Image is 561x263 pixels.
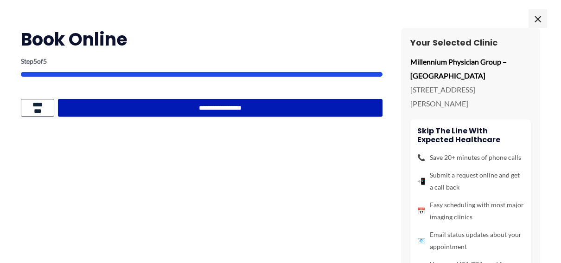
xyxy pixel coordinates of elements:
li: Save 20+ minutes of phone calls [417,151,524,164]
p: Millennium Physician Group – [GEOGRAPHIC_DATA] [410,55,531,82]
span: 📧 [417,235,425,247]
span: 📲 [417,175,425,187]
li: Easy scheduling with most major imaging clinics [417,199,524,223]
span: 📞 [417,151,425,164]
li: Submit a request online and get a call back [417,169,524,193]
span: 📅 [417,205,425,217]
li: Email status updates about your appointment [417,229,524,253]
h2: Book Online [21,28,382,51]
h3: Your Selected Clinic [410,37,531,48]
span: 5 [33,57,37,65]
h4: Skip the line with Expected Healthcare [417,126,524,144]
span: 5 [43,57,47,65]
span: × [529,9,547,28]
p: [STREET_ADDRESS][PERSON_NAME] [410,83,531,110]
p: Step of [21,58,382,65]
